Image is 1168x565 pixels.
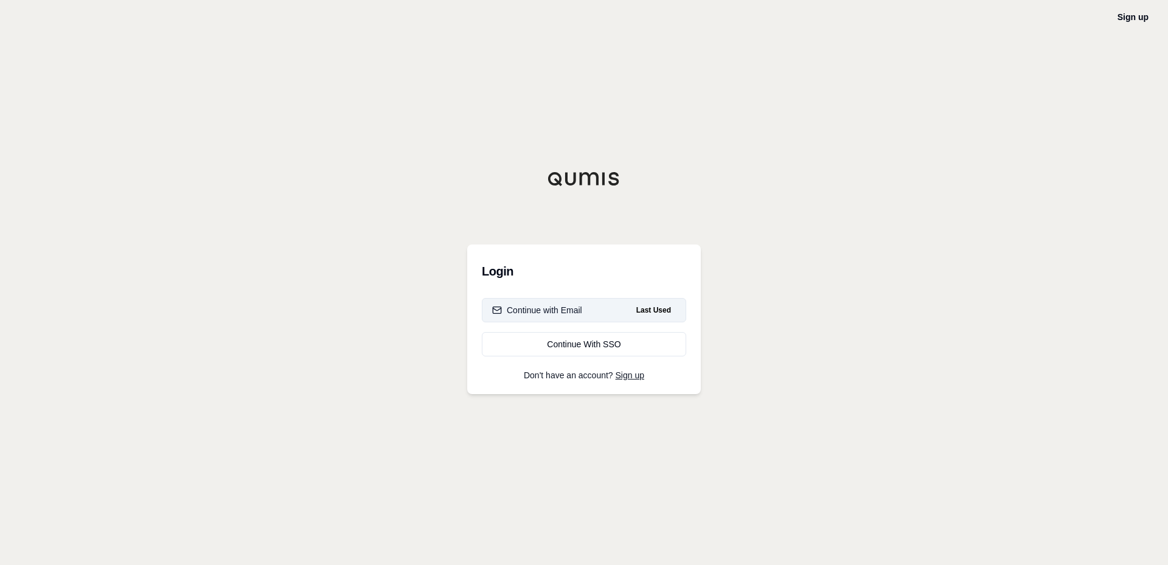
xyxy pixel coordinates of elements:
[547,172,620,186] img: Qumis
[616,370,644,380] a: Sign up
[631,303,676,317] span: Last Used
[482,371,686,380] p: Don't have an account?
[482,332,686,356] a: Continue With SSO
[492,304,582,316] div: Continue with Email
[482,298,686,322] button: Continue with EmailLast Used
[492,338,676,350] div: Continue With SSO
[482,259,686,283] h3: Login
[1118,12,1149,22] a: Sign up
